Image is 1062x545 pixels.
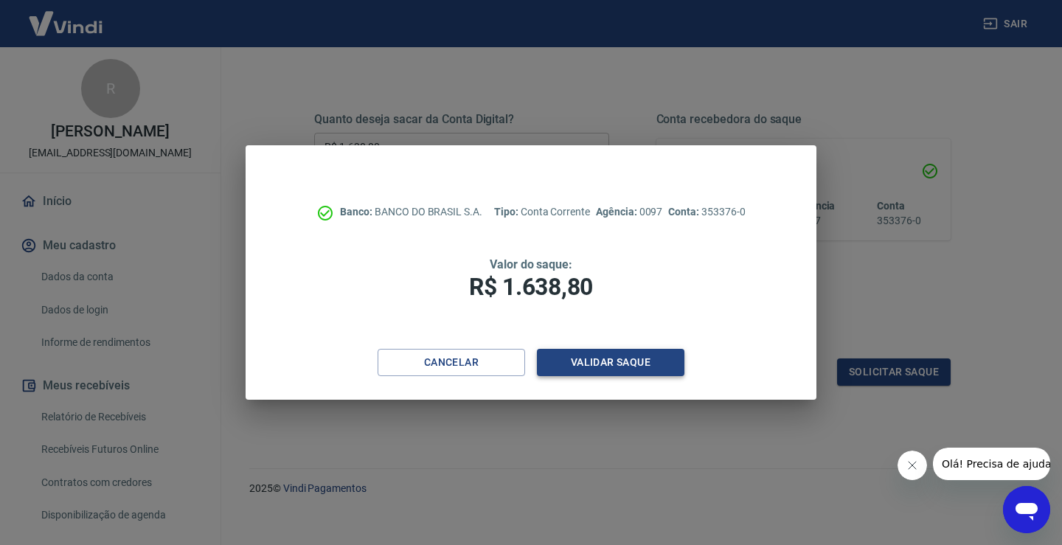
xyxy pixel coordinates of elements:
[469,273,593,301] span: R$ 1.638,80
[933,448,1050,480] iframe: Mensagem da empresa
[1003,486,1050,533] iframe: Botão para abrir a janela de mensagens
[898,451,927,480] iframe: Fechar mensagem
[494,204,590,220] p: Conta Corrente
[668,206,701,218] span: Conta:
[340,206,375,218] span: Banco:
[378,349,525,376] button: Cancelar
[668,204,745,220] p: 353376-0
[596,204,662,220] p: 0097
[490,257,572,271] span: Valor do saque:
[9,10,124,22] span: Olá! Precisa de ajuda?
[537,349,684,376] button: Validar saque
[340,204,482,220] p: BANCO DO BRASIL S.A.
[494,206,521,218] span: Tipo:
[596,206,639,218] span: Agência:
